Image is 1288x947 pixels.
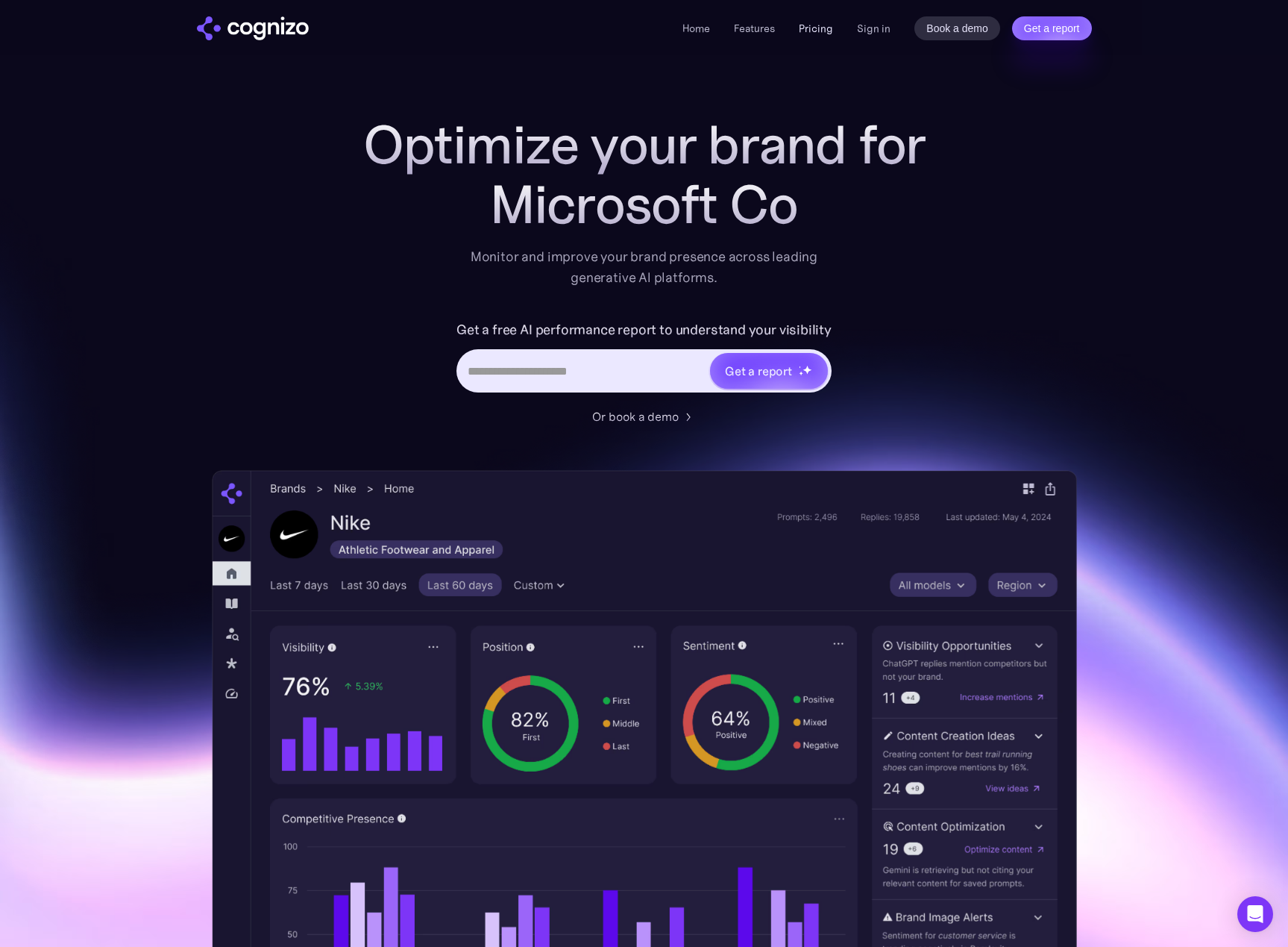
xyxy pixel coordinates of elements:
a: Features [734,22,775,35]
a: Home [682,22,710,35]
h1: Optimize your brand for [346,115,943,175]
div: Microsoft Co [346,175,943,234]
a: Book a demo [914,16,1000,40]
div: Monitor and improve your brand presence across leading generative AI platforms. [461,246,828,288]
img: star [802,365,812,375]
a: home [197,16,309,40]
div: Or book a demo [592,407,679,425]
label: Get a free AI performance report to understand your visibility [456,318,832,342]
img: star [799,371,804,376]
a: Get a report [1012,16,1092,40]
a: Get a reportstarstarstar [709,351,829,390]
img: star [799,366,801,368]
form: Hero URL Input Form [456,318,832,400]
div: Get a report [725,362,792,380]
a: Pricing [799,22,833,35]
img: cognizo logo [197,16,309,40]
div: Open Intercom Messenger [1237,896,1273,932]
a: Sign in [857,19,890,37]
a: Or book a demo [592,407,697,425]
